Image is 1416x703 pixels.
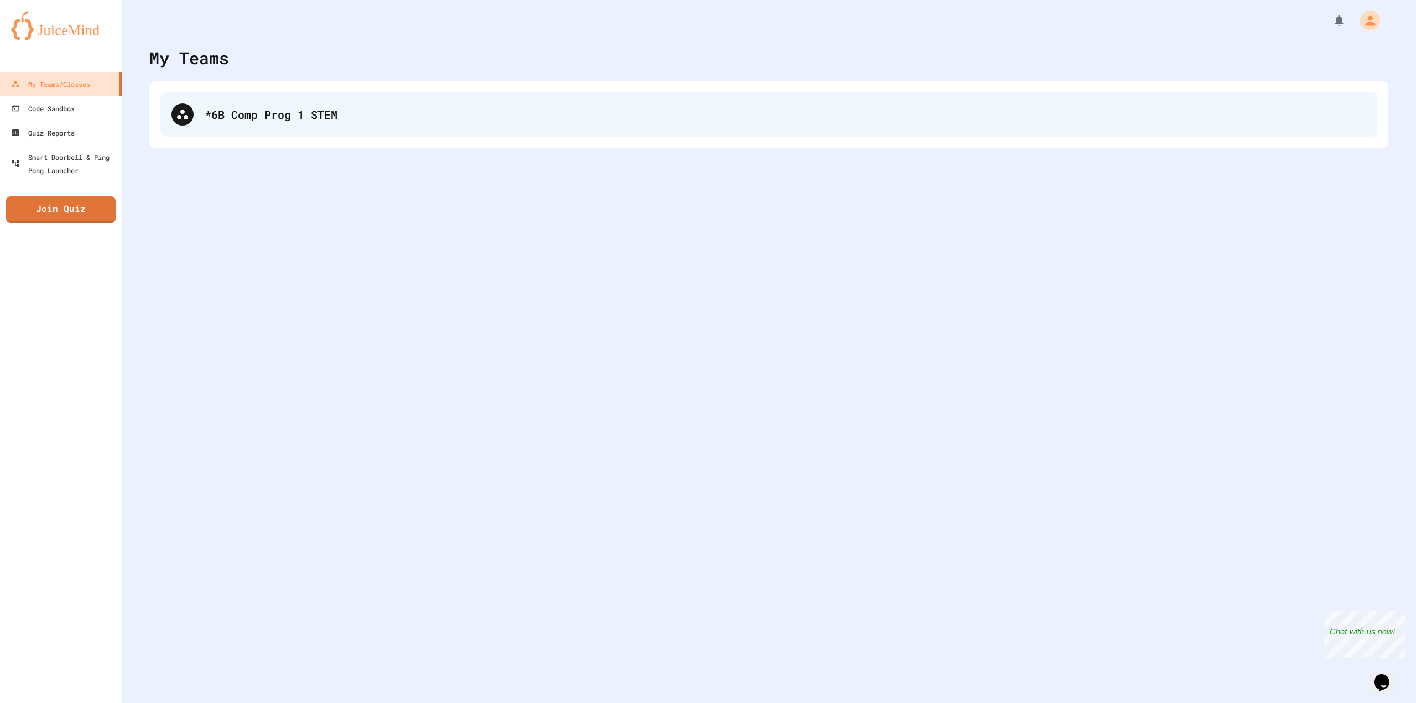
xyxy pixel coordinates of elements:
div: My Notifications [1312,11,1349,30]
a: Join Quiz [6,196,116,223]
iframe: chat widget [1370,659,1405,692]
div: *6B Comp Prog 1 STEM [160,92,1377,137]
div: My Teams [149,45,229,70]
div: My Account [1349,8,1383,33]
div: Smart Doorbell & Ping Pong Launcher [11,150,117,177]
div: My Teams/Classes [11,77,90,91]
iframe: chat widget [1324,611,1405,658]
div: *6B Comp Prog 1 STEM [205,106,1366,123]
div: Code Sandbox [11,102,75,115]
img: logo-orange.svg [11,11,111,40]
div: Quiz Reports [11,126,75,139]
